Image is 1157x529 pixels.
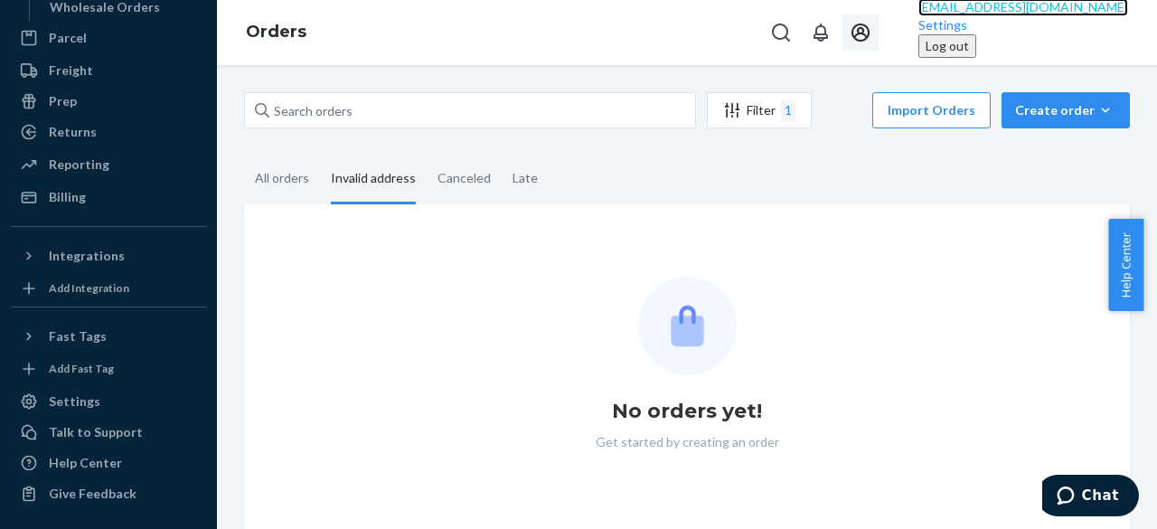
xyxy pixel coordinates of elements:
[49,327,107,345] div: Fast Tags
[246,22,306,42] a: Orders
[49,29,87,47] div: Parcel
[49,485,136,503] div: Give Feedback
[331,155,416,204] div: Invalid address
[926,37,969,55] div: Log out
[11,387,206,416] a: Settings
[842,14,879,51] button: Open account menu
[781,99,795,121] div: 1
[49,423,143,441] div: Talk to Support
[11,241,206,270] button: Integrations
[49,454,122,472] div: Help Center
[49,392,100,411] div: Settings
[803,14,839,51] button: Open notifications
[49,361,114,376] div: Add Fast Tag
[11,278,206,299] a: Add Integration
[244,92,696,128] input: Search orders
[49,123,97,141] div: Returns
[11,322,206,351] button: Fast Tags
[918,34,976,58] button: Log out
[708,99,811,121] div: Filter
[49,280,129,296] div: Add Integration
[49,156,109,174] div: Reporting
[49,61,93,80] div: Freight
[1042,475,1139,520] iframe: Opens a widget where you can chat to one of our agents
[11,24,206,52] a: Parcel
[11,479,206,508] button: Give Feedback
[11,56,206,85] a: Freight
[231,6,321,59] ol: breadcrumbs
[11,449,206,477] a: Help Center
[872,92,991,128] button: Import Orders
[11,150,206,179] a: Reporting
[437,155,491,202] div: Canceled
[1015,101,1116,119] div: Create order
[49,92,77,110] div: Prep
[707,92,812,128] button: Filter
[11,418,206,447] button: Talk to Support
[49,188,86,206] div: Billing
[596,433,779,451] p: Get started by creating an order
[638,277,737,375] img: Empty list
[11,118,206,146] a: Returns
[11,358,206,380] a: Add Fast Tag
[49,247,125,265] div: Integrations
[11,183,206,212] a: Billing
[763,14,799,51] button: Open Search Box
[1108,219,1143,311] button: Help Center
[1002,92,1130,128] button: Create order
[918,16,1128,34] a: Settings
[255,155,309,202] div: All orders
[513,155,538,202] div: Late
[612,397,762,426] h1: No orders yet!
[11,87,206,116] a: Prep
